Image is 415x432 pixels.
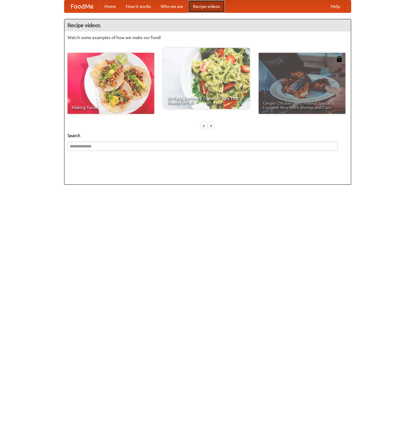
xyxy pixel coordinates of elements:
span: An Easy, Summery Tomato Pasta That's Ready for Fall [167,96,246,105]
div: « [201,122,207,129]
a: Recipe videos [188,0,225,13]
a: FoodMe [64,0,100,13]
span: Making Tacos [72,105,150,110]
a: Making Tacos [67,53,154,114]
a: An Easy, Summery Tomato Pasta That's Ready for Fall [163,48,250,109]
p: Watch some examples of how we make our food! [67,34,348,41]
img: 483408.png [336,56,342,62]
h4: Recipe videos [64,19,351,31]
a: Help [326,0,345,13]
a: Home [100,0,121,13]
h5: Search [67,133,348,139]
div: » [208,122,214,129]
a: How it works [121,0,156,13]
a: Who we are [156,0,188,13]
